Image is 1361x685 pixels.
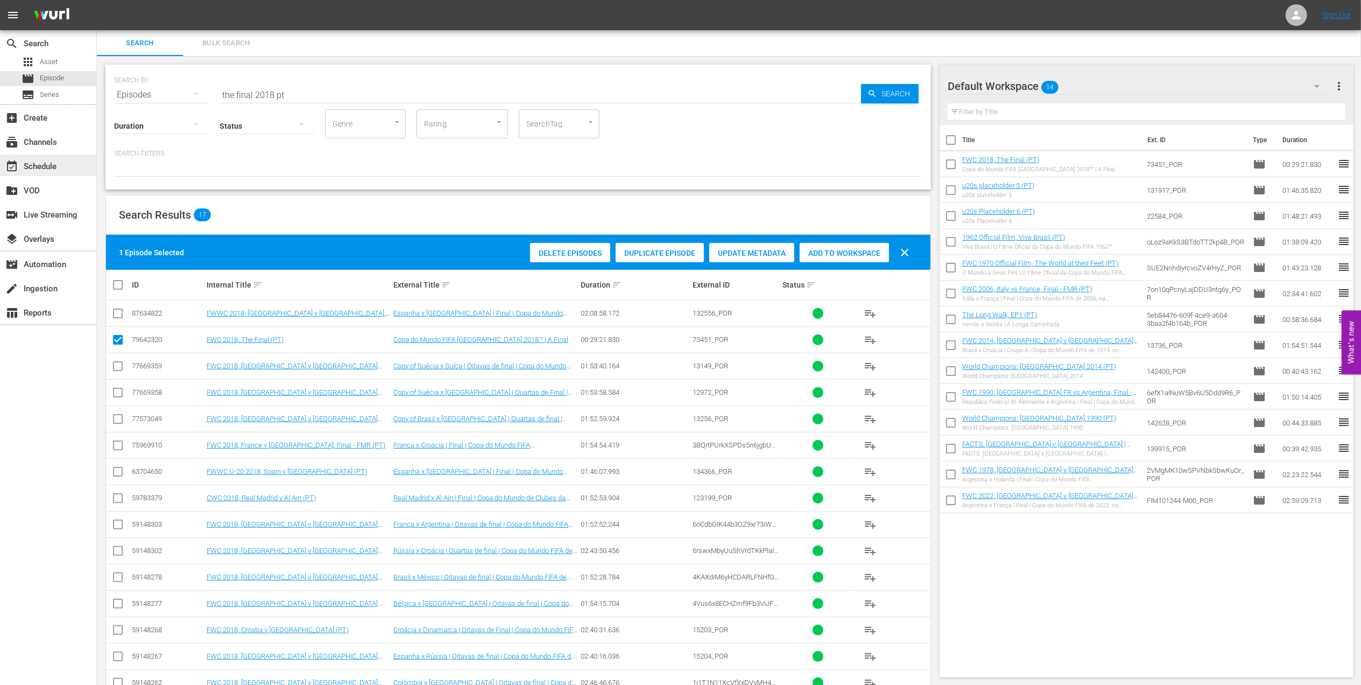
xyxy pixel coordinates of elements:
a: FWC 2018, [GEOGRAPHIC_DATA] v [GEOGRAPHIC_DATA] (PT) [207,520,382,536]
span: Duplicate Episode [616,249,704,257]
td: 01:43:23.128 [1278,255,1337,281]
span: playlist_add [864,413,877,425]
span: 6oCdbGIK44b3OZ9xr73iWK_POR [693,520,776,536]
span: Episode [1253,365,1266,378]
span: sort [441,280,451,290]
td: SUE2NnhdIyrcvoZV4rHyZ_POR [1143,255,1249,281]
button: playlist_add [857,564,883,590]
span: Episode [1253,209,1266,222]
td: 01:54:51.544 [1278,332,1337,358]
td: 01:50:14.405 [1278,384,1337,410]
a: World Champions: [GEOGRAPHIC_DATA] 2014 (PT) [962,362,1116,371]
div: 59783379 [132,494,203,502]
th: Title [962,125,1141,155]
button: playlist_add [857,327,883,353]
a: FWC 2022, [GEOGRAPHIC_DATA] v [GEOGRAPHIC_DATA], Final - FMR (PT) [962,492,1138,508]
span: playlist_add [864,650,877,663]
div: 59148267 [132,652,203,660]
a: Copy of Suécia x [GEOGRAPHIC_DATA] | Quartas de Final | Copa do Mundo FIFA de 2018, na [GEOGRAPHI... [393,388,572,413]
div: O Mundo a Seus Pés | O Filme Oficial da Copa do Mundo FIFA 1970™ [962,269,1138,276]
button: playlist_add [857,538,883,564]
span: Asset [22,55,34,68]
div: 77669358 [132,388,203,396]
img: ans4CAIJ8jUAAAAAAAAAAAAAAAAAAAAAAAAgQb4GAAAAAAAAAAAAAAAAAAAAAAAAJMjXAAAAAAAAAAAAAAAAAAAAAAAAgAT5G... [26,3,77,28]
button: Duplicate Episode [616,243,704,262]
td: 00:40:43.162 [1278,358,1337,384]
p: Search Filters: [114,149,922,158]
div: Episodes [114,80,209,110]
td: 00:29:21.830 [1278,151,1337,177]
span: Episode [40,73,64,83]
a: Copy of Suécia x Suíça | Oitavas de final | Copa do Mundo FIFA de 2018, na [GEOGRAPHIC_DATA] | Jo... [393,362,570,378]
span: playlist_add [864,465,877,478]
button: clear [892,240,918,265]
div: Internal Title [207,278,390,291]
div: 02:40:31.636 [581,626,689,634]
span: reorder [1337,209,1350,222]
span: 15204_POR [693,652,728,660]
a: Real Madrid x Al Ain | Final | Copa do Mundo de Clubes da FIFA Emirados Árabes Unidos 2018 | Jogo... [393,494,570,510]
span: 4KAXdiM6yHCDARLFNHfGQi_POR [693,573,779,589]
div: u20s placeholder 5 [962,192,1034,199]
a: u20s placeholder 5 (PT) [962,181,1034,190]
button: playlist_add [857,459,883,485]
a: FWC 2018, [GEOGRAPHIC_DATA] v [GEOGRAPHIC_DATA] (PT) [207,362,382,378]
td: 01:38:09.420 [1278,229,1337,255]
a: Brasil x México | Oitavas de final | Copa do Mundo FIFA de 2018, na [GEOGRAPHIC_DATA] | Jogo Comp... [393,573,571,589]
td: 13736_POR [1143,332,1249,358]
span: more_vert [1332,80,1345,93]
span: 4Vus6x8ECHZmf9Fb3ViJFg_POR [693,599,778,616]
button: playlist_add [857,380,883,406]
a: CWC 2018, Real Madrid v Al Ain (PT) [207,494,316,502]
div: 1 Episode Selected [119,247,184,258]
div: 02:40:16.036 [581,652,689,660]
div: u20s Placeholder 6 [962,218,1035,225]
button: Search [861,84,919,103]
button: Open [494,117,504,127]
a: 1962 Official Film, Viva Brasil (PT) [962,233,1065,241]
div: FACTS: [GEOGRAPHIC_DATA] x [GEOGRAPHIC_DATA] | [GEOGRAPHIC_DATA] 1978 [962,450,1138,457]
div: 59148278 [132,573,203,581]
td: 7on10qPcnyLajDDU3ntg6y_POR [1143,281,1249,306]
div: Heróis e Bebês | A Longa Caminhada [962,321,1060,328]
th: Duration [1276,125,1341,155]
div: 01:53:40.164 [581,362,689,370]
a: Espanha x Rússia | Oitavas de final | Copa do Mundo FIFA de 2018, na [GEOGRAPHIC_DATA] | Jogo Com... [393,652,575,668]
button: playlist_add [857,406,883,432]
a: FWC 2018, Croatia v [GEOGRAPHIC_DATA] (PT) [207,626,349,634]
span: VOD [5,184,18,197]
a: FWWC U-20 2018, Spain v [GEOGRAPHIC_DATA] (PT) [207,467,367,476]
span: reorder [1337,390,1350,403]
a: FWWC 2018, [GEOGRAPHIC_DATA] v [GEOGRAPHIC_DATA], Final - FMR (PT) [207,309,390,325]
div: External ID [693,281,779,289]
td: 142400_POR [1143,358,1249,384]
div: Status [782,278,854,291]
a: FWC 1978, [GEOGRAPHIC_DATA] v [GEOGRAPHIC_DATA], Final - FMR (PT) [962,466,1138,482]
div: 01:46:07.993 [581,467,689,476]
td: 6efX1alNuW5Bv6U5Ddd9R6_POR [1143,384,1249,410]
div: Viva Brasil | O Filme Oficial da Copa do Mundo FIFA 1962™ [962,243,1112,250]
a: Bélgica x [GEOGRAPHIC_DATA] | Oitavas de final | Copa do Mundo FIFA de 2018, na [GEOGRAPHIC_DATA]... [393,599,573,624]
span: 14 [1041,76,1059,99]
div: 01:52:52.244 [581,520,689,528]
button: playlist_add [857,591,883,617]
span: Search [103,37,177,50]
span: Episode [1253,468,1266,481]
div: ID [132,281,203,289]
div: 75969910 [132,441,203,449]
span: 6rswxMbyUuShVrdTKkPlaI_POR [693,547,778,563]
td: 131917_POR [1143,177,1249,203]
button: Add to Workspace [800,243,889,262]
span: Episode [1253,287,1266,300]
span: reorder [1337,235,1350,248]
span: Episode [1253,158,1266,171]
a: FWC 1970 Official Film, The World at their Feet (PT) [962,259,1118,267]
td: 01:48:21.493 [1278,203,1337,229]
span: Episode [1253,339,1266,352]
a: World Champions: [GEOGRAPHIC_DATA] 1990 (PT) [962,414,1116,422]
a: FWC 2014, [GEOGRAPHIC_DATA] v [GEOGRAPHIC_DATA], Group Stage - FMR (PT) [962,337,1138,353]
span: playlist_add [864,386,877,399]
span: Search [877,84,919,103]
a: FWC 2006, Italy vs France, Final - FMR (PT) [962,285,1092,293]
span: Channels [5,136,18,149]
